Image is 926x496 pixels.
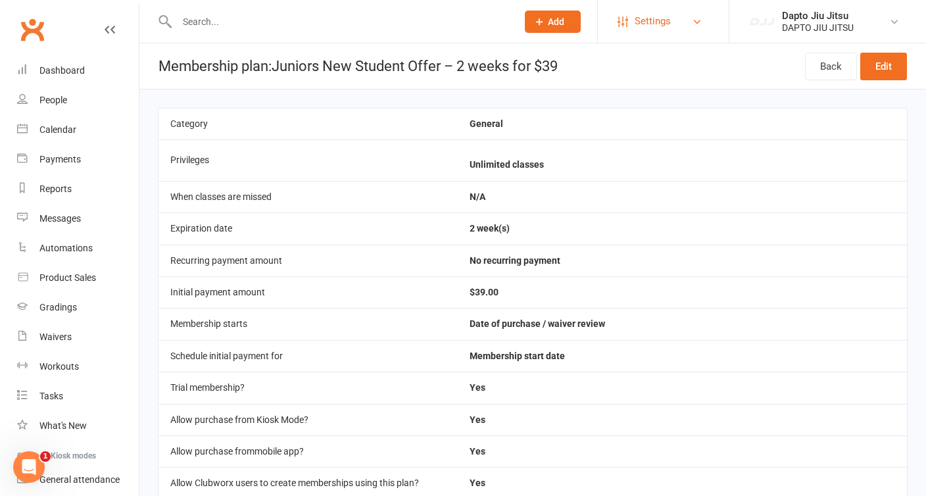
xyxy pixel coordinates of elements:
[158,404,458,435] td: Allow purchase from Kiosk Mode?
[17,115,139,145] a: Calendar
[749,9,775,35] img: thumb_image1723000370.png
[158,108,458,139] td: Category
[158,181,458,212] td: When classes are missed
[39,213,81,224] div: Messages
[17,174,139,204] a: Reports
[548,16,564,27] span: Add
[458,276,907,308] td: $39.00
[158,139,458,180] td: Privileges
[17,204,139,234] a: Messages
[158,340,458,372] td: Schedule initial payment for
[525,11,581,33] button: Add
[458,404,907,435] td: Yes
[17,352,139,382] a: Workouts
[17,145,139,174] a: Payments
[39,95,67,105] div: People
[16,13,49,46] a: Clubworx
[17,322,139,352] a: Waivers
[458,245,907,276] td: No recurring payment
[17,56,139,86] a: Dashboard
[17,86,139,115] a: People
[458,181,907,212] td: N/A
[139,43,558,89] h1: Membership plan: Juniors New Student Offer – 2 weeks for $39
[158,212,458,244] td: Expiration date
[470,160,895,170] li: Unlimited classes
[458,340,907,372] td: Membership start date
[158,372,458,403] td: Trial membership?
[782,22,854,34] div: DAPTO JIU JITSU
[17,234,139,263] a: Automations
[17,411,139,441] a: What's New
[458,372,907,403] td: Yes
[39,154,81,164] div: Payments
[40,451,51,462] span: 1
[39,65,85,76] div: Dashboard
[860,53,907,80] a: Edit
[158,435,458,467] td: Allow purchase from mobile app ?
[158,308,458,339] td: Membership starts
[17,465,139,495] a: General attendance kiosk mode
[13,451,45,483] iframe: Intercom live chat
[39,391,63,401] div: Tasks
[39,332,72,342] div: Waivers
[458,435,907,467] td: Yes
[17,263,139,293] a: Product Sales
[173,12,508,31] input: Search...
[17,293,139,322] a: Gradings
[39,272,96,283] div: Product Sales
[458,212,907,244] td: 2 week(s)
[17,382,139,411] a: Tasks
[158,276,458,308] td: Initial payment amount
[805,53,857,80] a: Back
[782,10,854,22] div: Dapto Jiu Jitsu
[635,7,671,36] span: Settings
[39,243,93,253] div: Automations
[158,245,458,276] td: Recurring payment amount
[458,108,907,139] td: General
[458,308,907,339] td: Date of purchase / waiver review
[39,420,87,431] div: What's New
[39,361,79,372] div: Workouts
[39,124,76,135] div: Calendar
[39,184,72,194] div: Reports
[39,302,77,312] div: Gradings
[39,474,120,485] div: General attendance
